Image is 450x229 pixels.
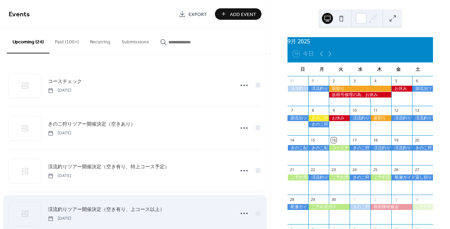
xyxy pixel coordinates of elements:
div: 土 [408,62,427,76]
div: 12 [393,108,399,113]
div: ご予約受付中 [412,204,433,210]
div: 尾瀬ガイド貸し切り [391,175,433,180]
div: 19 [393,137,399,143]
div: 13 [414,108,419,113]
div: 21 [290,167,295,172]
div: 16 [331,137,336,143]
div: 10 [352,108,357,113]
button: Submissions [116,28,155,53]
div: 2 [373,197,378,202]
div: 9 [331,108,336,113]
div: 救助隊研修会 [370,204,412,210]
div: 火 [331,62,350,76]
div: 木 [370,62,389,76]
a: Export [174,8,212,20]
div: 4 [373,78,378,84]
div: 29 [310,197,316,202]
div: 6 [414,78,419,84]
span: Export [189,11,207,18]
button: Upcoming (24) [7,28,49,53]
div: 14 [290,137,295,143]
div: 25 [373,167,378,172]
div: きのこ狩りツアー開催決定（残り1席、松茸コースリピーター様限定） [412,145,433,151]
div: 4 [414,197,419,202]
div: ご予約受付中 [308,204,350,210]
a: 渓流釣りツアー開催決定（空き有り、特上コース予定） [48,163,169,171]
div: 9月 2025 [287,37,433,45]
span: Add Event [230,11,256,18]
div: 30 [331,197,336,202]
div: 2 [331,78,336,84]
div: 17 [352,137,357,143]
div: きのこ狩りツアー開催決定（リピーター様限定、残り１席） [350,204,370,210]
button: Recurring [84,28,116,53]
span: [DATE] [48,173,71,179]
div: 3 [393,197,399,202]
span: [DATE] [48,130,71,136]
div: 薪割り [370,115,391,121]
div: 3 [352,78,357,84]
span: [DATE] [48,215,71,222]
div: 28 [290,197,295,202]
button: Add Event [215,8,261,20]
div: コースチェック [329,145,350,151]
div: 渓流釣りツアー開催決定（空き有り、上コース以上） [391,145,412,151]
div: お休み [329,115,350,121]
div: 渓流釣りツアー開催決定（空きあり） [391,115,412,121]
div: 26 [393,167,399,172]
div: きのこ狩りツアースタート [308,115,329,121]
div: 源流泊ツアー開催決定（空き有り） [287,115,308,121]
div: 31 [290,78,295,84]
div: 18 [373,137,378,143]
div: きのこ狩りツアー開催決定（空きあり） [350,145,370,151]
div: 妖精号修理の為、お休み [329,92,391,98]
div: きのこ&渓流釣りツアー開催決定（空き有り、特上コース、リピータ様限定） [287,145,308,151]
div: 24 [352,167,357,172]
div: 1 [310,78,316,84]
div: 渓流釣りツアー開催決定（空き有り、上コース以上） [412,115,433,121]
div: ご予約受付中 [370,175,391,180]
div: 水 [351,62,370,76]
div: 金 [389,62,408,76]
span: コースチェック [48,78,82,85]
div: ご予約受付中 [329,175,350,180]
div: 薪割り [329,86,391,92]
div: 27 [414,167,419,172]
a: 渓流釣りツアー開催決定（空き有り、上コース以上） [48,205,165,213]
div: 1 [352,197,357,202]
div: 7 [290,108,295,113]
span: Events [9,8,30,21]
div: 尾瀬ガイド貸し切り [287,204,308,210]
div: 22 [310,167,316,172]
div: 20 [414,137,419,143]
span: [DATE] [48,87,71,94]
button: Past (100+) [49,28,84,53]
div: きのこ狩りツアー開催決定（残り１席、舞茸コース予定） [350,175,370,180]
div: 11 [373,108,378,113]
div: 渓流釣りツアー開催決定（空き有り、上コース予定） [308,86,329,92]
div: 23 [331,167,336,172]
div: 5 [393,78,399,84]
div: 渓流釣りツアー開催決定（空きあり） [308,175,329,180]
div: 日 [293,62,312,76]
div: きのこ狩りツアー開催決定（残り１席） [308,121,329,127]
a: きのこ狩りツアー開催決定（空きあり） [48,120,135,128]
div: 渓流釣りツアー開催決定（空き有り、特上コース予定） [370,145,391,151]
a: コースチェック [48,77,82,85]
div: ご予約受付中 [287,175,308,180]
span: 渓流釣りツアー開催決定（空き有り、特上コース予定） [48,163,169,171]
div: 渓流釣りツアー開催決定（空き有り、特上コース） [287,86,308,92]
div: 月 [312,62,331,76]
span: きのこ狩りツアー開催決定（空きあり） [48,121,135,128]
div: 渓流釣りツアー開催決定（空き有り） [350,115,370,121]
div: 源流泊ツアー開催決定（空き有り） [412,86,433,92]
div: お休み [391,86,412,92]
div: 8 [310,108,316,113]
div: 15 [310,137,316,143]
div: きのこ&渓流釣りツアー開催決定（空きあり、特上コース、リピーター様限定） [308,145,329,151]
